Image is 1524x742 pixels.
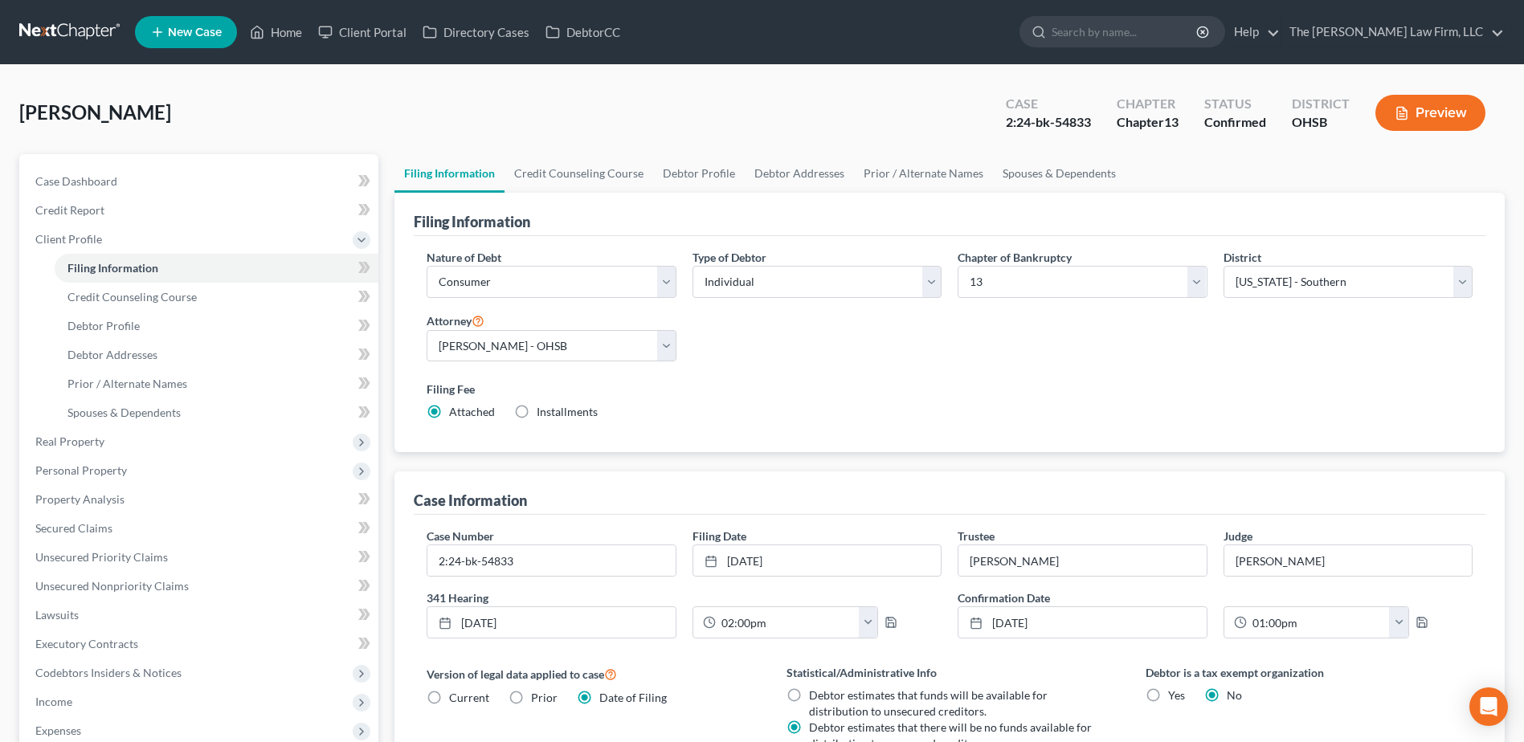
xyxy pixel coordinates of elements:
span: No [1227,688,1242,702]
div: OHSB [1292,113,1350,132]
div: District [1292,95,1350,113]
span: Codebtors Insiders & Notices [35,666,182,679]
label: Attorney [427,311,484,330]
span: Unsecured Nonpriority Claims [35,579,189,593]
span: Prior / Alternate Names [67,377,187,390]
span: Credit Counseling Course [67,290,197,304]
a: Executory Contracts [22,630,378,658]
span: Unsecured Priority Claims [35,550,168,564]
span: Filing Information [67,261,158,275]
a: Client Portal [310,18,415,47]
span: Debtor Profile [67,319,140,332]
a: Credit Counseling Course [505,154,653,193]
a: Property Analysis [22,485,378,514]
span: Credit Report [35,203,104,217]
label: Chapter of Bankruptcy [958,249,1072,266]
label: Debtor is a tax exempt organization [1146,664,1473,681]
div: Chapter [1117,113,1179,132]
label: Nature of Debt [427,249,501,266]
div: Chapter [1117,95,1179,113]
a: [DATE] [427,607,675,638]
label: Filing Fee [427,381,1473,397]
a: [DATE] [958,607,1206,638]
span: Debtor Addresses [67,348,157,361]
a: Debtor Profile [55,312,378,340]
label: Filing Date [693,528,746,544]
span: Personal Property [35,463,127,477]
span: Attached [449,405,495,418]
input: -- : -- [716,607,860,638]
label: Confirmation Date [950,589,1481,606]
input: -- [1224,545,1472,576]
div: Open Intercom Messenger [1469,687,1508,726]
button: Preview [1375,95,1485,131]
a: Filing Information [394,154,505,193]
span: New Case [168,26,222,39]
a: Unsecured Nonpriority Claims [22,572,378,601]
a: Directory Cases [415,18,537,47]
label: Type of Debtor [693,249,766,266]
span: Debtor estimates that funds will be available for distribution to unsecured creditors. [809,688,1048,718]
label: Judge [1224,528,1252,544]
a: Unsecured Priority Claims [22,543,378,572]
span: Client Profile [35,232,102,246]
a: Help [1226,18,1280,47]
a: Debtor Profile [653,154,745,193]
a: The [PERSON_NAME] Law Firm, LLC [1281,18,1504,47]
label: District [1224,249,1261,266]
span: Yes [1168,688,1185,702]
input: Enter case number... [427,545,675,576]
label: Case Number [427,528,494,544]
a: Filing Information [55,254,378,283]
span: Expenses [35,724,81,737]
span: Income [35,695,72,708]
div: Status [1204,95,1266,113]
span: Date of Filing [599,691,667,704]
span: Real Property [35,434,104,448]
a: Credit Counseling Course [55,283,378,312]
span: Prior [531,691,558,704]
a: Case Dashboard [22,167,378,196]
a: Secured Claims [22,514,378,543]
input: -- [958,545,1206,576]
a: Credit Report [22,196,378,225]
input: Search by name... [1052,17,1199,47]
div: 2:24-bk-54833 [1006,113,1091,132]
a: Prior / Alternate Names [854,154,993,193]
a: Spouses & Dependents [993,154,1126,193]
span: Current [449,691,489,704]
span: Case Dashboard [35,174,117,188]
div: Case [1006,95,1091,113]
a: [DATE] [693,545,941,576]
a: Spouses & Dependents [55,398,378,427]
span: Property Analysis [35,492,125,506]
span: Spouses & Dependents [67,406,181,419]
a: Debtor Addresses [55,340,378,369]
span: Installments [537,405,598,418]
span: 13 [1164,114,1179,129]
label: Statistical/Administrative Info [787,664,1113,681]
a: Home [242,18,310,47]
div: Confirmed [1204,113,1266,132]
input: -- : -- [1247,607,1391,638]
a: Prior / Alternate Names [55,369,378,398]
label: 341 Hearing [419,589,950,606]
div: Case Information [414,491,527,510]
span: [PERSON_NAME] [19,100,171,124]
span: Secured Claims [35,521,112,535]
a: DebtorCC [537,18,628,47]
label: Trustee [958,528,995,544]
a: Debtor Addresses [745,154,854,193]
div: Filing Information [414,212,530,231]
label: Version of legal data applied to case [427,664,754,683]
span: Executory Contracts [35,637,138,650]
span: Lawsuits [35,608,79,622]
a: Lawsuits [22,601,378,630]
